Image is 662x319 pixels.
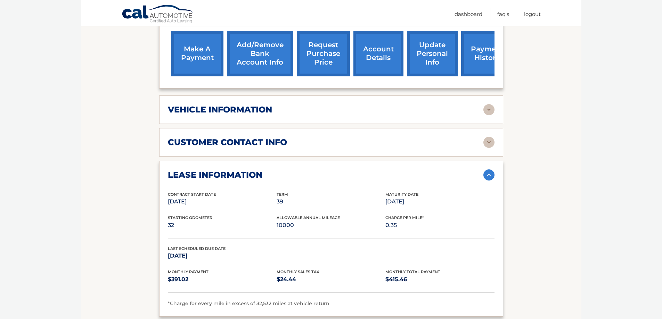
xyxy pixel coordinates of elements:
img: accordion-rest.svg [483,104,495,115]
p: 39 [277,197,385,207]
a: Cal Automotive [122,5,195,25]
a: make a payment [171,31,223,76]
p: [DATE] [168,197,277,207]
p: [DATE] [385,197,494,207]
a: request purchase price [297,31,350,76]
a: Logout [524,8,541,20]
a: FAQ's [497,8,509,20]
p: $391.02 [168,275,277,284]
span: Last Scheduled Due Date [168,246,226,251]
span: Starting Odometer [168,215,212,220]
p: $24.44 [277,275,385,284]
p: 10000 [277,220,385,230]
p: 0.35 [385,220,494,230]
span: *Charge for every mile in excess of 32,532 miles at vehicle return [168,300,329,307]
span: Monthly Sales Tax [277,269,319,274]
a: update personal info [407,31,458,76]
a: Dashboard [455,8,482,20]
span: Charge Per Mile* [385,215,424,220]
span: Contract Start Date [168,192,216,197]
a: account details [353,31,403,76]
p: $415.46 [385,275,494,284]
p: 32 [168,220,277,230]
span: Maturity Date [385,192,418,197]
img: accordion-active.svg [483,169,495,181]
a: Add/Remove bank account info [227,31,293,76]
h2: vehicle information [168,104,272,115]
span: Monthly Payment [168,269,209,274]
span: Allowable Annual Mileage [277,215,340,220]
a: payment history [461,31,513,76]
h2: lease information [168,170,262,180]
p: [DATE] [168,251,277,261]
span: Term [277,192,288,197]
img: accordion-rest.svg [483,137,495,148]
span: Monthly Total Payment [385,269,440,274]
h2: customer contact info [168,137,287,148]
